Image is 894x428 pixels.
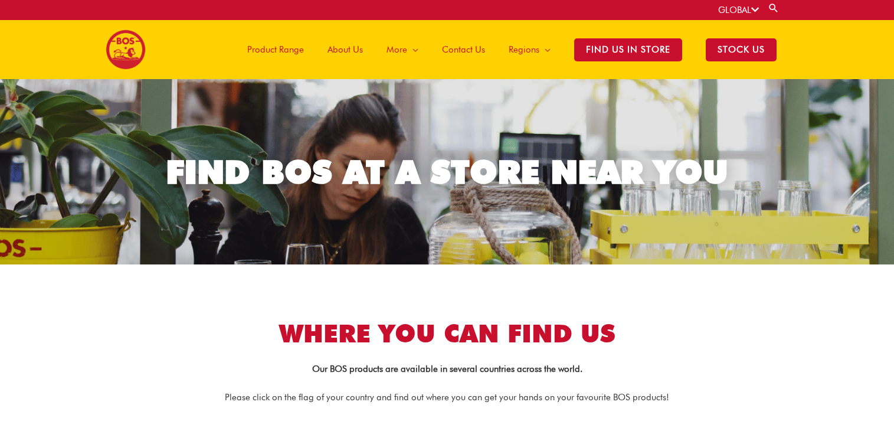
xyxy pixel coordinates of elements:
p: Please click on the flag of your country and find out where you can get your hands on your favour... [117,390,778,405]
span: About Us [328,32,363,67]
span: Find Us in Store [574,38,682,61]
a: STOCK US [694,20,788,79]
a: Contact Us [430,20,497,79]
span: Regions [509,32,539,67]
h2: Where you can find us [117,318,778,350]
nav: Site Navigation [227,20,788,79]
a: About Us [316,20,375,79]
a: More [375,20,430,79]
a: Search button [768,2,780,14]
span: Product Range [247,32,304,67]
a: Product Range [235,20,316,79]
a: Regions [497,20,562,79]
a: GLOBAL [718,5,759,15]
span: STOCK US [706,38,777,61]
span: Contact Us [442,32,485,67]
strong: Our BOS products are available in several countries across the world. [312,364,582,374]
span: More [387,32,407,67]
a: Find Us in Store [562,20,694,79]
div: FIND BOS AT A STORE NEAR YOU [166,156,728,188]
img: BOS logo finals-200px [106,30,146,70]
